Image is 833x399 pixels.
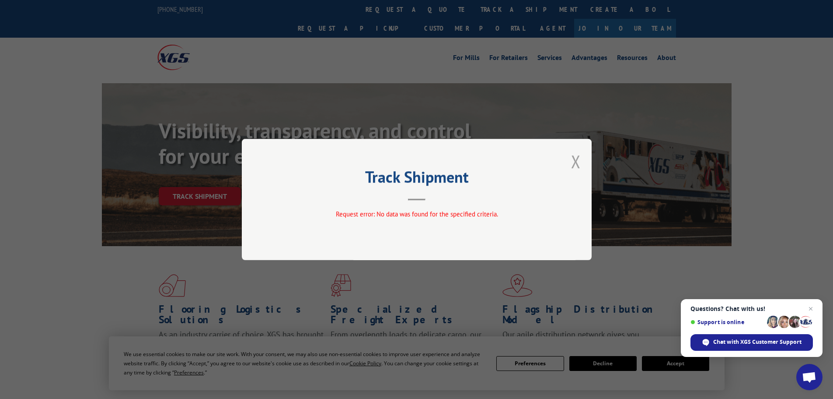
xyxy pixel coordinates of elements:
h2: Track Shipment [286,171,548,187]
span: Chat with XGS Customer Support [713,338,802,346]
span: Questions? Chat with us! [690,305,813,312]
span: Support is online [690,319,764,325]
span: Close chat [805,304,816,314]
button: Close modal [571,150,581,173]
span: Request error: No data was found for the specified criteria. [335,210,498,218]
div: Chat with XGS Customer Support [690,334,813,351]
div: Open chat [796,364,823,390]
